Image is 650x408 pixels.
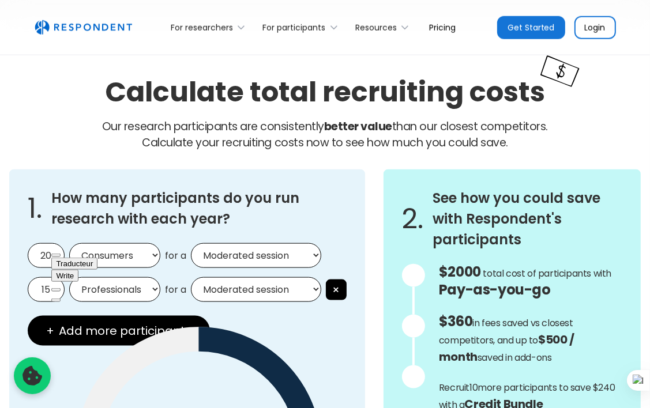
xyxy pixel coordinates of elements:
[355,22,397,33] div: Resources
[439,280,551,299] span: Pay-as-you-go
[439,313,622,366] p: in fees saved vs closest competitors, and up to saved in add-ons
[171,22,233,33] div: For researchers
[574,16,616,39] a: Login
[28,203,42,214] span: 1.
[46,325,54,337] span: +
[142,135,508,150] span: Calculate your recruiting costs now to see how much you could save.
[439,331,574,365] strong: $500 / month
[105,73,545,111] h2: Calculate total recruiting costs
[420,14,465,41] a: Pricing
[497,16,565,39] a: Get Started
[483,267,612,280] span: total cost of participants with
[51,188,347,229] h3: How many participants do you run research with each year?
[263,22,326,33] div: For participants
[256,14,348,41] div: For participants
[35,20,132,35] a: home
[164,14,256,41] div: For researchers
[9,119,641,151] p: Our research participants are consistently than our closest competitors.
[433,188,622,250] h3: See how you could save with Respondent's participants
[439,312,472,331] span: $360
[349,14,420,41] div: Resources
[439,262,481,281] span: $2000
[35,20,132,35] img: Untitled UI logotext
[324,119,392,134] strong: better value
[402,213,423,225] span: 2.
[28,316,210,346] button: + Add more participants
[469,381,478,394] span: 10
